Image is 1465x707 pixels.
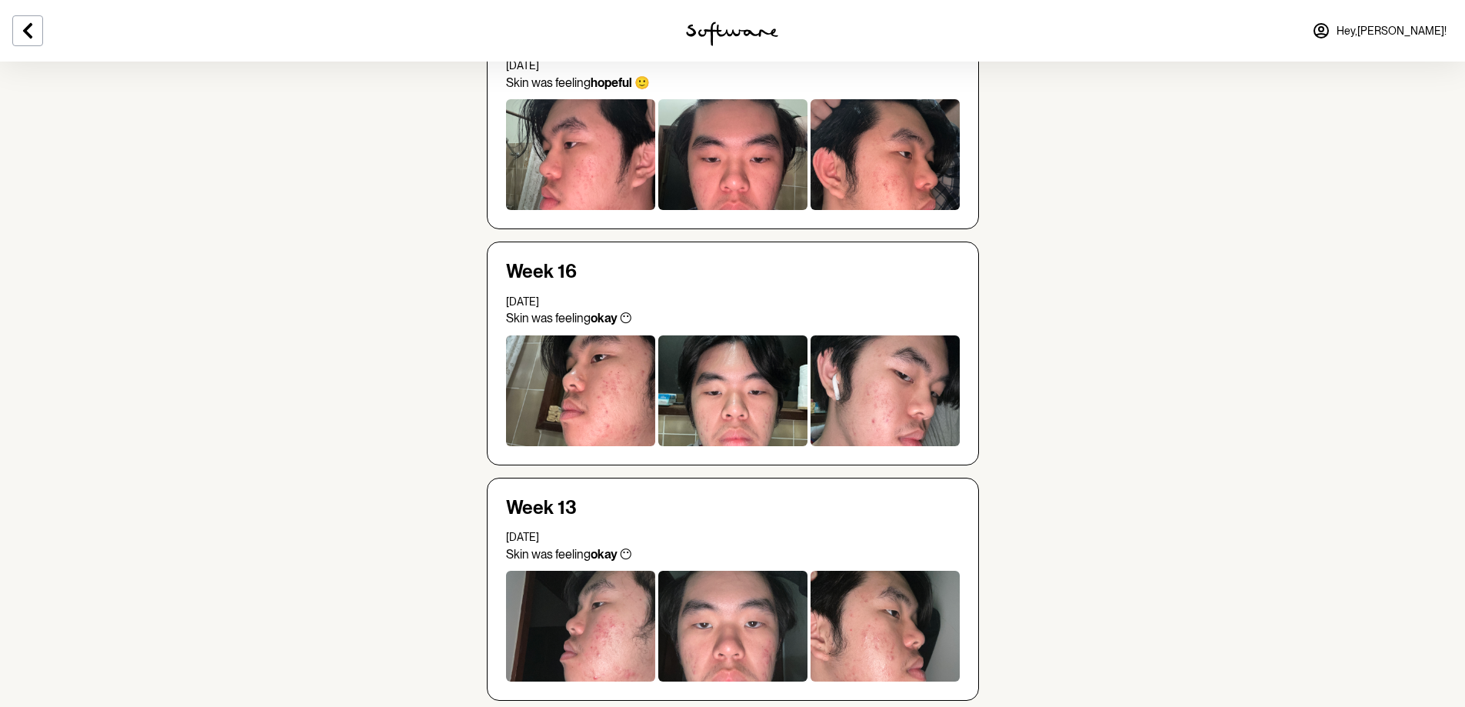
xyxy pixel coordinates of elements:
p: Skin was feeling 🙂 [506,75,960,90]
span: [DATE] [506,59,539,72]
span: [DATE] [506,531,539,543]
img: software logo [686,22,778,46]
h4: Week 16 [506,261,960,283]
span: Hey, [PERSON_NAME] ! [1337,25,1447,38]
strong: okay [591,547,618,562]
strong: okay [591,311,618,325]
p: Skin was feeling 😶 [506,547,960,562]
strong: hopeful [591,75,632,90]
p: Skin was feeling 😶 [506,311,960,325]
span: [DATE] [506,295,539,308]
a: Hey,[PERSON_NAME]! [1303,12,1456,49]
h4: Week 13 [506,497,960,519]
